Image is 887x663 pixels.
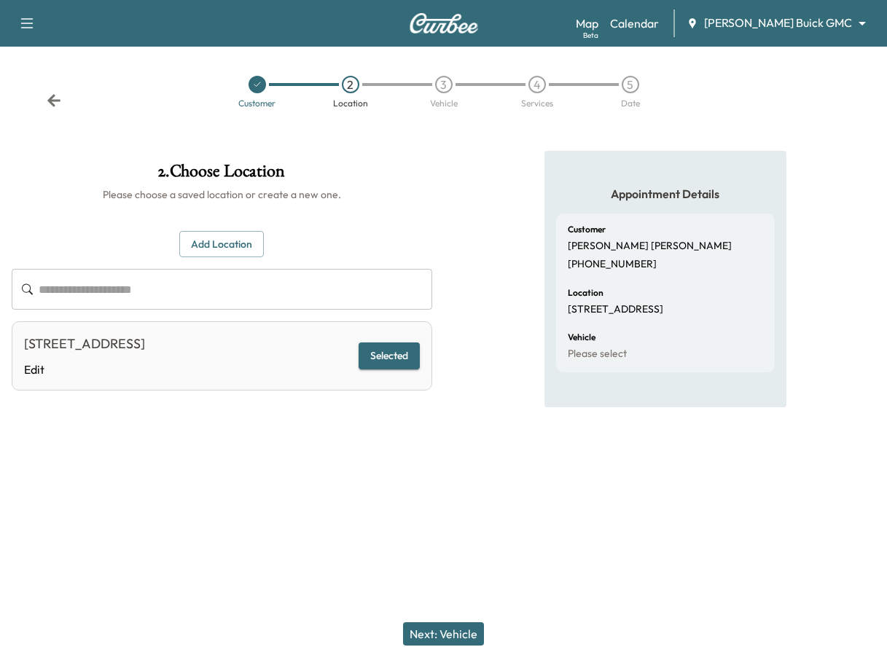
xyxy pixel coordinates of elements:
img: Curbee Logo [409,13,479,34]
a: MapBeta [576,15,598,32]
div: Customer [238,99,276,108]
h5: Appointment Details [556,186,775,202]
div: [STREET_ADDRESS] [24,334,145,354]
div: Location [333,99,368,108]
h6: Customer [568,225,606,234]
button: Selected [359,342,420,369]
div: 5 [622,76,639,93]
p: [PHONE_NUMBER] [568,258,657,271]
p: Please select [568,348,627,361]
a: Edit [24,361,145,378]
div: 4 [528,76,546,93]
h6: Please choose a saved location or create a new one. [12,187,432,202]
h1: 2 . Choose Location [12,162,432,187]
div: 2 [342,76,359,93]
div: Services [521,99,553,108]
h6: Vehicle [568,333,595,342]
div: 3 [435,76,453,93]
div: Beta [583,30,598,41]
button: Next: Vehicle [403,622,484,646]
a: Calendar [610,15,659,32]
h6: Location [568,289,603,297]
button: Add Location [179,231,264,258]
p: [STREET_ADDRESS] [568,303,663,316]
p: [PERSON_NAME] [PERSON_NAME] [568,240,732,253]
div: Vehicle [430,99,458,108]
span: [PERSON_NAME] Buick GMC [704,15,852,31]
div: Back [47,93,61,108]
div: Date [621,99,640,108]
